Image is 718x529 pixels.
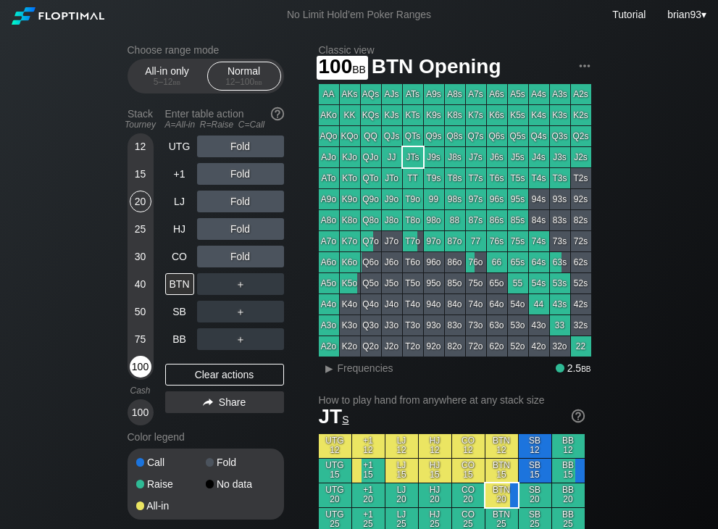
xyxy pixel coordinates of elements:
[361,126,381,146] div: QQ
[340,168,360,188] div: KTo
[519,459,551,483] div: SB 15
[319,394,585,406] h2: How to play hand from anywhere at any stack size
[508,147,528,167] div: J5s
[165,246,194,267] div: CO
[508,210,528,230] div: 85s
[445,210,465,230] div: 88
[361,273,381,293] div: Q5o
[319,189,339,209] div: A9o
[317,56,368,80] span: 100
[445,231,465,251] div: 87o
[206,457,275,467] div: Fold
[361,231,381,251] div: Q7o
[122,120,159,130] div: Tourney
[319,273,339,293] div: A5o
[340,231,360,251] div: K7o
[197,163,284,185] div: Fold
[487,315,507,336] div: 63o
[571,105,591,125] div: K2s
[424,231,444,251] div: 97o
[424,210,444,230] div: 98o
[130,273,151,295] div: 40
[487,273,507,293] div: 65o
[529,105,549,125] div: K4s
[419,434,451,458] div: HJ 12
[487,252,507,272] div: 66
[466,273,486,293] div: 75o
[403,168,423,188] div: TT
[197,301,284,322] div: ＋
[361,84,381,104] div: AQs
[508,315,528,336] div: 53o
[466,252,486,272] div: 76o
[340,189,360,209] div: K9o
[165,328,194,350] div: BB
[466,147,486,167] div: J7s
[529,252,549,272] div: 64s
[319,294,339,315] div: A4o
[130,401,151,423] div: 100
[382,210,402,230] div: J8o
[571,189,591,209] div: 92s
[136,479,206,489] div: Raise
[403,336,423,357] div: T2o
[550,252,570,272] div: 63s
[419,459,451,483] div: HJ 15
[445,126,465,146] div: Q8s
[508,273,528,293] div: 55
[197,328,284,350] div: ＋
[165,191,194,212] div: LJ
[382,273,402,293] div: J5o
[340,105,360,125] div: KK
[319,105,339,125] div: AKo
[487,231,507,251] div: 76s
[137,77,198,87] div: 5 – 12
[319,84,339,104] div: AA
[571,147,591,167] div: J2s
[340,336,360,357] div: K2o
[508,294,528,315] div: 54o
[571,231,591,251] div: 72s
[445,168,465,188] div: T8s
[424,315,444,336] div: 93o
[466,126,486,146] div: Q7s
[403,294,423,315] div: T4o
[382,84,402,104] div: AJs
[361,294,381,315] div: Q4o
[382,252,402,272] div: J6o
[466,84,486,104] div: A7s
[403,84,423,104] div: ATs
[319,315,339,336] div: A3o
[165,218,194,240] div: HJ
[382,105,402,125] div: KJs
[403,273,423,293] div: T5o
[550,294,570,315] div: 43s
[487,189,507,209] div: 96s
[466,168,486,188] div: T7s
[550,126,570,146] div: Q3s
[550,273,570,293] div: 53s
[206,479,275,489] div: No data
[445,273,465,293] div: 85o
[361,315,381,336] div: Q3o
[529,294,549,315] div: 44
[508,189,528,209] div: 95s
[130,301,151,322] div: 50
[385,483,418,507] div: LJ 20
[319,44,591,56] h2: Classic view
[361,189,381,209] div: Q9o
[445,84,465,104] div: A8s
[508,84,528,104] div: A5s
[340,147,360,167] div: KJo
[254,77,262,87] span: bb
[487,84,507,104] div: A6s
[466,189,486,209] div: 97s
[130,328,151,350] div: 75
[529,84,549,104] div: A4s
[424,84,444,104] div: A9s
[203,399,213,407] img: share.864f2f62.svg
[466,336,486,357] div: 72o
[403,231,423,251] div: T7o
[424,294,444,315] div: 94o
[529,315,549,336] div: 43o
